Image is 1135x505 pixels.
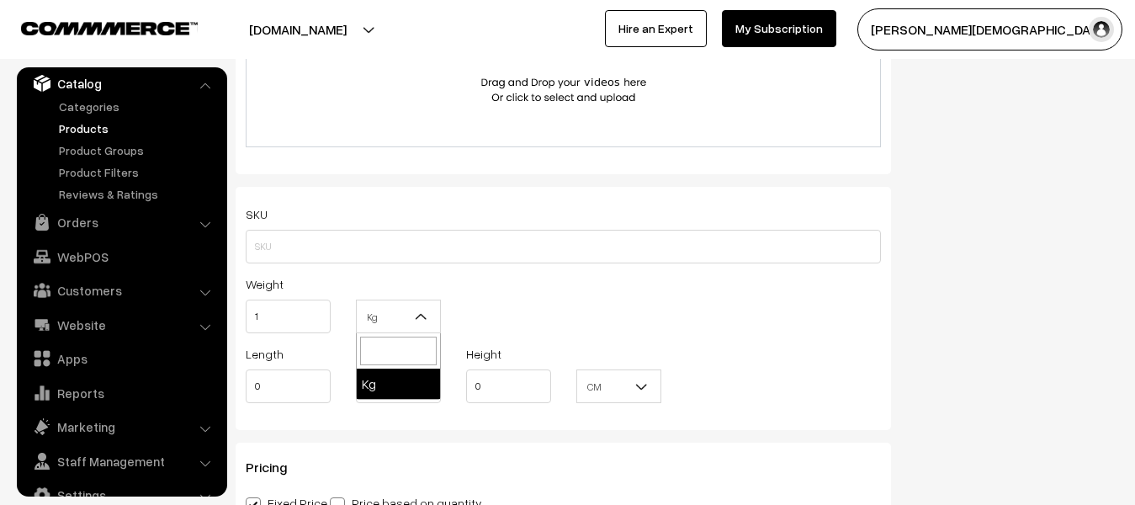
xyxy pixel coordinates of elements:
img: user [1089,17,1114,42]
label: Height [466,345,501,363]
img: COMMMERCE [21,22,198,35]
input: SKU [246,230,881,263]
button: [PERSON_NAME][DEMOGRAPHIC_DATA] [857,8,1122,50]
a: Staff Management [21,446,221,476]
a: Customers [21,275,221,306]
a: Catalog [21,68,221,98]
a: My Subscription [722,10,836,47]
button: [DOMAIN_NAME] [190,8,406,50]
a: Marketing [21,412,221,442]
a: Product Groups [55,141,221,159]
label: Weight [246,275,284,293]
label: SKU [246,205,268,223]
li: Kg [357,369,440,399]
a: WebPOS [21,242,221,272]
label: Length [246,345,284,363]
span: Kg [357,302,440,332]
a: Hire an Expert [605,10,707,47]
a: Product Filters [55,163,221,181]
span: CM [576,369,661,403]
a: Categories [55,98,221,115]
span: CM [577,372,660,401]
a: COMMMERCE [21,17,168,37]
a: Orders [21,207,221,237]
a: Products [55,120,221,137]
a: Reports [21,378,221,408]
a: Apps [21,343,221,374]
a: Website [21,310,221,340]
input: Weight [246,300,331,333]
a: Reviews & Ratings [55,185,221,203]
span: Kg [356,300,441,333]
span: Pricing [246,459,307,476]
